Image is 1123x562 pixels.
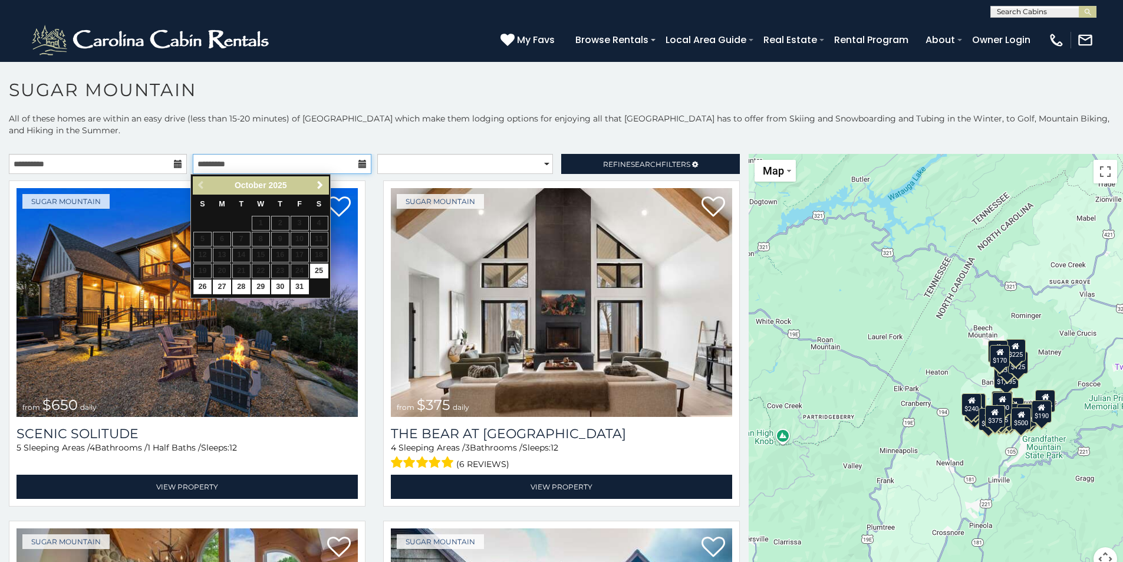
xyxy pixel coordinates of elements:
span: My Favs [517,32,555,47]
span: Wednesday [257,200,264,208]
a: 30 [271,280,289,294]
div: $500 [1012,407,1032,430]
span: October [235,180,266,190]
a: About [920,29,961,50]
span: $650 [42,396,78,413]
div: $195 [1017,404,1038,426]
div: $350 [997,406,1017,428]
a: 26 [193,280,212,294]
img: phone-regular-white.png [1048,32,1065,48]
div: Sleeping Areas / Bathrooms / Sleeps: [391,442,732,472]
span: $375 [417,396,450,413]
span: from [22,403,40,412]
a: Add to favorites [702,535,725,560]
span: Search [631,160,661,169]
div: $200 [1005,397,1025,420]
a: Add to favorites [702,195,725,220]
a: Add to favorites [327,535,351,560]
a: 27 [213,280,231,294]
h3: The Bear At Sugar Mountain [391,426,732,442]
span: 12 [551,442,558,453]
a: 31 [291,280,309,294]
a: My Favs [500,32,558,48]
div: $155 [1036,390,1056,412]
a: Real Estate [758,29,823,50]
a: 29 [252,280,270,294]
span: 4 [391,442,396,453]
a: View Property [17,475,358,499]
div: Sleeping Areas / Bathrooms / Sleeps: [17,442,358,472]
span: from [397,403,414,412]
div: $300 [993,392,1013,414]
div: $355 [964,399,984,421]
span: Thursday [278,200,282,208]
a: Sugar Mountain [22,194,110,209]
a: Add to favorites [327,195,351,220]
div: $1,095 [994,366,1019,389]
a: Sugar Mountain [22,534,110,549]
span: 1 Half Baths / [147,442,201,453]
a: Sugar Mountain [397,534,484,549]
a: Scenic Solitude from $650 daily [17,188,358,417]
img: mail-regular-white.png [1077,32,1094,48]
span: Sunday [200,200,205,208]
span: Tuesday [239,200,244,208]
a: Browse Rentals [569,29,654,50]
span: 4 [90,442,95,453]
img: Scenic Solitude [17,188,358,417]
a: Next [312,178,327,193]
a: The Bear At Sugar Mountain from $375 daily [391,188,732,417]
span: 3 [465,442,470,453]
a: RefineSearchFilters [561,154,739,174]
div: $240 [962,393,982,415]
a: View Property [391,475,732,499]
a: The Bear At [GEOGRAPHIC_DATA] [391,426,732,442]
div: $190 [1032,400,1052,422]
img: The Bear At Sugar Mountain [391,188,732,417]
button: Change map style [755,160,796,182]
a: Scenic Solitude [17,426,358,442]
span: Friday [297,200,302,208]
span: Refine Filters [603,160,690,169]
div: $240 [988,340,1008,363]
div: $125 [1009,351,1029,374]
div: $225 [1006,339,1026,361]
div: $170 [990,344,1010,367]
span: 12 [229,442,237,453]
div: $190 [992,391,1012,413]
a: Sugar Mountain [397,194,484,209]
div: $650 [979,407,999,430]
button: Toggle fullscreen view [1094,160,1117,183]
span: Next [315,180,325,190]
span: 5 [17,442,21,453]
img: White-1-2.png [29,22,274,58]
span: 2025 [269,180,287,190]
a: 28 [232,280,251,294]
span: Saturday [317,200,321,208]
div: $155 [989,405,1009,428]
span: daily [80,403,97,412]
span: Map [763,165,784,177]
div: $375 [985,405,1005,427]
span: daily [453,403,469,412]
a: Local Area Guide [660,29,752,50]
span: Monday [219,200,225,208]
a: Rental Program [828,29,914,50]
a: Owner Login [966,29,1036,50]
a: 25 [310,264,328,278]
span: (6 reviews) [456,456,509,472]
div: $350 [998,354,1018,376]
